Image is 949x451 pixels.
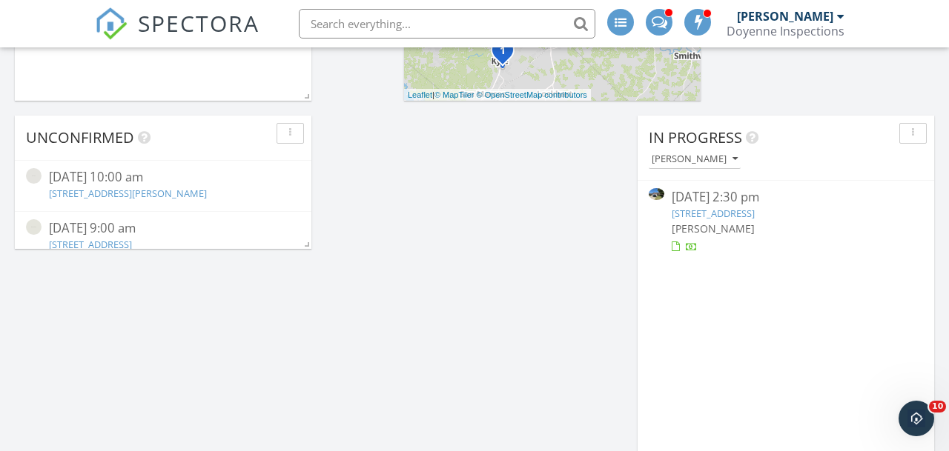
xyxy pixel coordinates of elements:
[649,188,664,200] img: 9551876%2Fcover_photos%2FxvuBUqV6xl1QrCVbxSOI%2Fsmall.jpg
[49,219,277,238] div: [DATE] 9:00 am
[899,401,934,436] iframe: Intercom live chat
[649,127,742,147] span: In Progress
[26,127,134,147] span: Unconfirmed
[649,150,741,170] button: [PERSON_NAME]
[26,219,42,235] img: streetview
[477,90,587,99] a: © OpenStreetMap contributors
[672,221,755,235] span: [PERSON_NAME]
[652,154,738,164] div: [PERSON_NAME]
[649,188,923,254] a: [DATE] 2:30 pm [STREET_ADDRESS] [PERSON_NAME]
[408,90,432,99] a: Leaflet
[26,168,300,204] a: [DATE] 10:00 am [STREET_ADDRESS][PERSON_NAME]
[95,20,259,51] a: SPECTORA
[95,7,128,40] img: The Best Home Inspection Software - Spectora
[138,7,259,39] span: SPECTORA
[49,168,277,187] div: [DATE] 10:00 am
[672,207,755,220] a: [STREET_ADDRESS]
[434,90,474,99] a: © MapTiler
[26,168,42,184] img: streetview
[727,24,844,39] div: Doyenne Inspections
[672,188,900,207] div: [DATE] 2:30 pm
[49,238,132,251] a: [STREET_ADDRESS]
[49,187,207,200] a: [STREET_ADDRESS][PERSON_NAME]
[404,89,591,101] div: |
[929,401,946,412] span: 10
[299,9,595,39] input: Search everything...
[737,9,833,24] div: [PERSON_NAME]
[26,219,300,255] a: [DATE] 9:00 am [STREET_ADDRESS]
[500,46,506,56] i: 1
[503,50,512,59] div: 356 Discovery, Kyle, TX 78640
